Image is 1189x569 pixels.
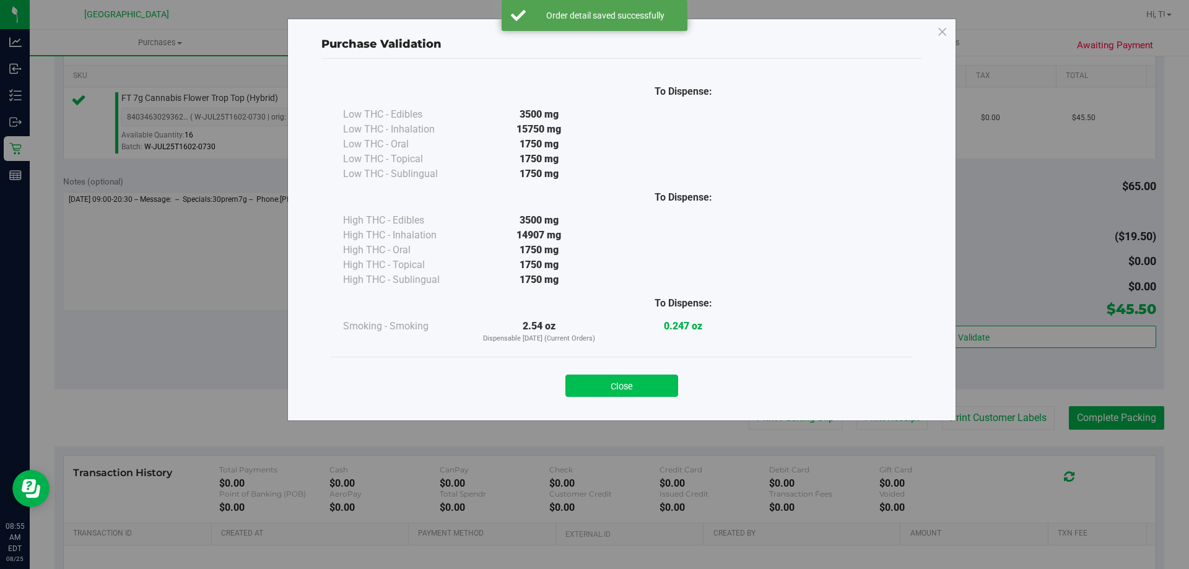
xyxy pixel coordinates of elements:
div: 3500 mg [467,107,611,122]
strong: 0.247 oz [664,320,702,332]
div: 1750 mg [467,137,611,152]
div: Low THC - Oral [343,137,467,152]
div: 1750 mg [467,258,611,272]
div: 15750 mg [467,122,611,137]
button: Close [565,375,678,397]
div: To Dispense: [611,296,756,311]
div: Smoking - Smoking [343,319,467,334]
div: High THC - Inhalation [343,228,467,243]
span: Purchase Validation [321,37,442,51]
div: Low THC - Sublingual [343,167,467,181]
div: 1750 mg [467,243,611,258]
p: Dispensable [DATE] (Current Orders) [467,334,611,344]
div: 1750 mg [467,272,611,287]
div: 14907 mg [467,228,611,243]
div: 1750 mg [467,167,611,181]
div: High THC - Topical [343,258,467,272]
div: To Dispense: [611,190,756,205]
iframe: Resource center [12,470,50,507]
div: Low THC - Inhalation [343,122,467,137]
div: Low THC - Topical [343,152,467,167]
div: Order detail saved successfully [533,9,678,22]
div: 2.54 oz [467,319,611,344]
div: 1750 mg [467,152,611,167]
div: High THC - Edibles [343,213,467,228]
div: 3500 mg [467,213,611,228]
div: High THC - Sublingual [343,272,467,287]
div: To Dispense: [611,84,756,99]
div: Low THC - Edibles [343,107,467,122]
div: High THC - Oral [343,243,467,258]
